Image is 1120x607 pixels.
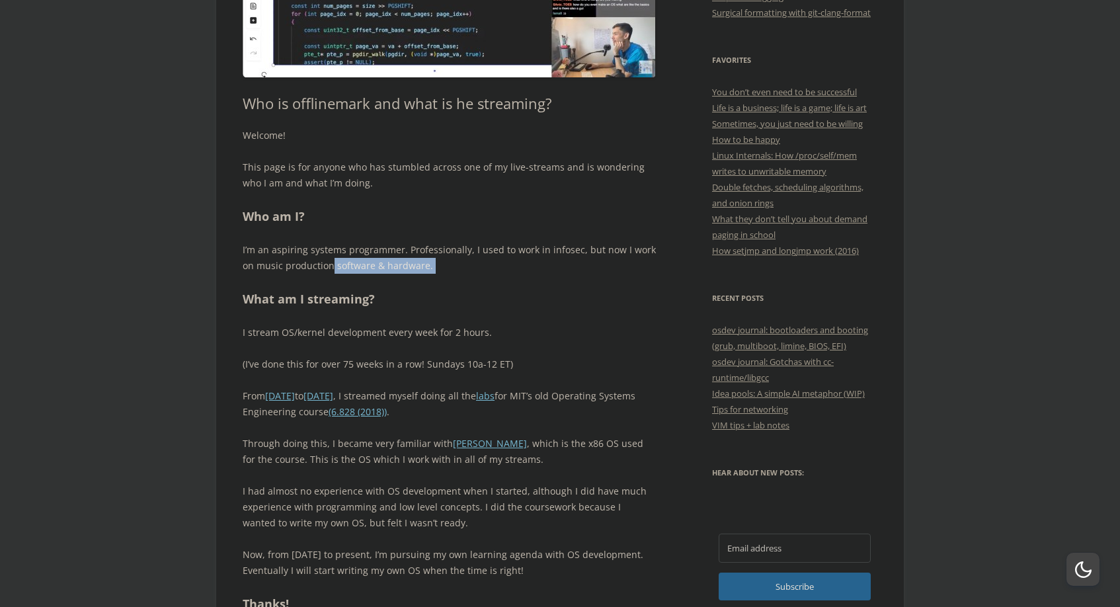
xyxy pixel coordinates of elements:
a: What they don’t tell you about demand paging in school [712,213,867,241]
p: I’m an aspiring systems programmer. Professionally, I used to work in infosec, but now I work on ... [243,242,656,274]
a: [PERSON_NAME] [453,437,527,450]
h3: Hear about new posts: [712,465,877,481]
button: Subscribe [719,573,871,600]
a: Linux Internals: How /proc/self/mem writes to unwritable memory [712,149,857,177]
a: VIM tips + lab notes [712,419,789,431]
a: osdev journal: Gotchas with cc-runtime/libgcc [712,356,834,384]
p: This page is for anyone who has stumbled across one of my live-streams and is wondering who I am ... [243,159,656,191]
a: Tips for networking [712,403,788,415]
a: How setjmp and longjmp work (2016) [712,245,859,257]
a: Idea pools: A simple AI metaphor (WIP) [712,387,865,399]
a: (6.828 (2018)) [329,405,387,418]
a: Double fetches, scheduling algorithms, and onion rings [712,181,863,209]
h2: What am I streaming? [243,290,656,309]
p: From to , I streamed myself doing all the for MIT’s old Operating Systems Engineering course . [243,388,656,420]
h1: Who is offlinemark and what is he streaming? [243,95,656,112]
a: [DATE] [303,389,333,402]
p: (I’ve done this for over 75 weeks in a row! Sundays 10a-12 ET) [243,356,656,372]
p: I stream OS/kernel development every week for 2 hours. [243,325,656,341]
a: Surgical formatting with git-clang-format [712,7,871,19]
h3: Recent Posts [712,290,877,306]
a: Life is a business; life is a game; life is art [712,102,867,114]
input: Email address [719,534,871,563]
a: labs [476,389,495,402]
h2: Who am I? [243,207,656,226]
p: Welcome! [243,128,656,143]
a: osdev journal: bootloaders and booting (grub, multiboot, limine, BIOS, EFI) [712,324,868,352]
a: [DATE] [265,389,295,402]
a: You don’t even need to be successful [712,86,857,98]
p: I had almost no experience with OS development when I started, although I did have much experienc... [243,483,656,531]
p: Now, from [DATE] to present, I’m pursuing my own learning agenda with OS development. Eventually ... [243,547,656,579]
a: Sometimes, you just need to be willing [712,118,863,130]
a: How to be happy [712,134,780,145]
p: Through doing this, I became very familiar with , which is the x86 OS used for the course. This i... [243,436,656,467]
h3: Favorites [712,52,877,68]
